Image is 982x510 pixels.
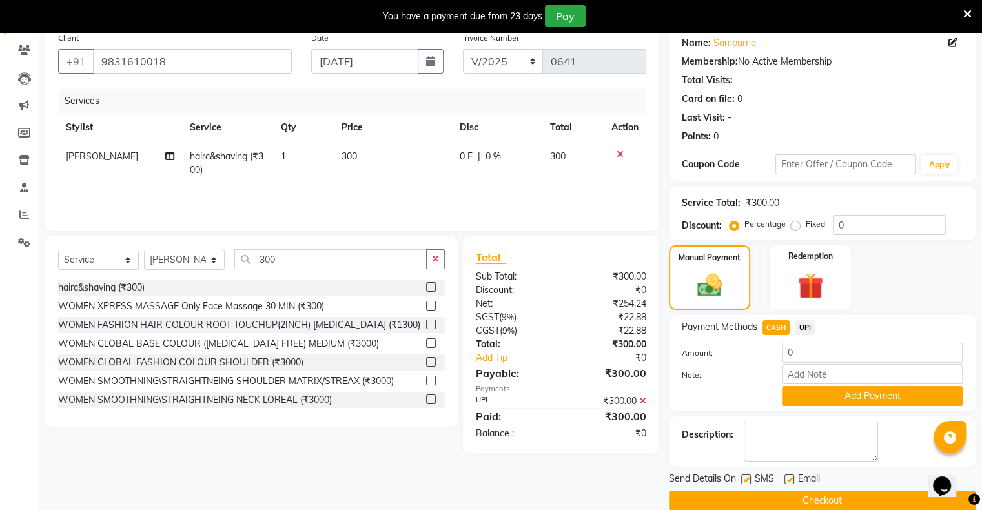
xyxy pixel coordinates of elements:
[790,270,832,302] img: _gift.svg
[190,150,263,176] span: hairc&shaving (₹300)
[486,150,501,163] span: 0 %
[672,369,772,381] label: Note:
[466,311,561,324] div: ( )
[690,271,730,300] img: _cash.svg
[466,338,561,351] div: Total:
[311,32,329,44] label: Date
[58,318,420,332] div: WOMEN FASHION HAIR COLOUR ROOT TOUCHUP(2INCH) [MEDICAL_DATA] (₹1300)
[561,283,656,297] div: ₹0
[59,89,656,113] div: Services
[782,364,963,384] input: Add Note
[478,150,480,163] span: |
[604,113,646,142] th: Action
[682,36,711,50] div: Name:
[466,351,577,365] a: Add Tip
[682,196,741,210] div: Service Total:
[281,150,286,162] span: 1
[466,365,561,381] div: Payable:
[921,155,957,174] button: Apply
[66,150,138,162] span: [PERSON_NAME]
[466,394,561,408] div: UPI
[466,297,561,311] div: Net:
[561,338,656,351] div: ₹300.00
[476,311,499,323] span: SGST
[746,196,779,210] div: ₹300.00
[672,347,772,359] label: Amount:
[234,249,427,269] input: Search or Scan
[182,113,273,142] th: Service
[737,92,742,106] div: 0
[542,113,604,142] th: Total
[466,427,561,440] div: Balance :
[682,219,722,232] div: Discount:
[682,55,738,68] div: Membership:
[561,427,656,440] div: ₹0
[561,297,656,311] div: ₹254.24
[476,325,500,336] span: CGST
[762,320,790,335] span: CASH
[502,312,514,322] span: 9%
[561,365,656,381] div: ₹300.00
[577,351,655,365] div: ₹0
[342,150,357,162] span: 300
[452,113,542,142] th: Disc
[795,320,815,335] span: UPI
[728,111,731,125] div: -
[806,218,825,230] label: Fixed
[928,458,969,497] iframe: chat widget
[466,409,561,424] div: Paid:
[798,472,820,488] span: Email
[466,324,561,338] div: ( )
[58,356,303,369] div: WOMEN GLOBAL FASHION COLOUR SHOULDER (₹3000)
[682,92,735,106] div: Card on file:
[682,428,733,442] div: Description:
[502,325,515,336] span: 9%
[550,150,566,162] span: 300
[476,383,646,394] div: Payments
[58,113,182,142] th: Stylist
[58,32,79,44] label: Client
[782,343,963,363] input: Amount
[561,270,656,283] div: ₹300.00
[782,386,963,406] button: Add Payment
[775,154,916,174] input: Enter Offer / Coupon Code
[755,472,774,488] span: SMS
[58,337,379,351] div: WOMEN GLOBAL BASE COLOUR ([MEDICAL_DATA] FREE) MEDIUM (₹3000)
[682,111,725,125] div: Last Visit:
[466,270,561,283] div: Sub Total:
[561,324,656,338] div: ₹22.88
[466,283,561,297] div: Discount:
[383,10,542,23] div: You have a payment due from 23 days
[788,250,833,262] label: Redemption
[713,36,756,50] a: Sampurna
[561,394,656,408] div: ₹300.00
[682,55,963,68] div: No Active Membership
[682,158,775,171] div: Coupon Code
[58,281,145,294] div: hairc&shaving (₹300)
[682,130,711,143] div: Points:
[463,32,519,44] label: Invoice Number
[273,113,334,142] th: Qty
[679,252,741,263] label: Manual Payment
[58,374,394,388] div: WOMEN SMOOTHNING\STRAIGHTNEING SHOULDER MATRIX/STREAX (₹3000)
[545,5,586,27] button: Pay
[682,320,757,334] span: Payment Methods
[460,150,473,163] span: 0 F
[93,49,292,74] input: Search by Name/Mobile/Email/Code
[58,300,324,313] div: WOMEN XPRESS MASSAGE Only Face Massage 30 MIN (₹300)
[682,74,733,87] div: Total Visits:
[713,130,719,143] div: 0
[334,113,452,142] th: Price
[58,393,332,407] div: WOMEN SMOOTHNING\STRAIGHTNEING NECK LOREAL (₹3000)
[476,250,506,264] span: Total
[561,409,656,424] div: ₹300.00
[744,218,786,230] label: Percentage
[669,472,736,488] span: Send Details On
[58,49,94,74] button: +91
[561,311,656,324] div: ₹22.88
